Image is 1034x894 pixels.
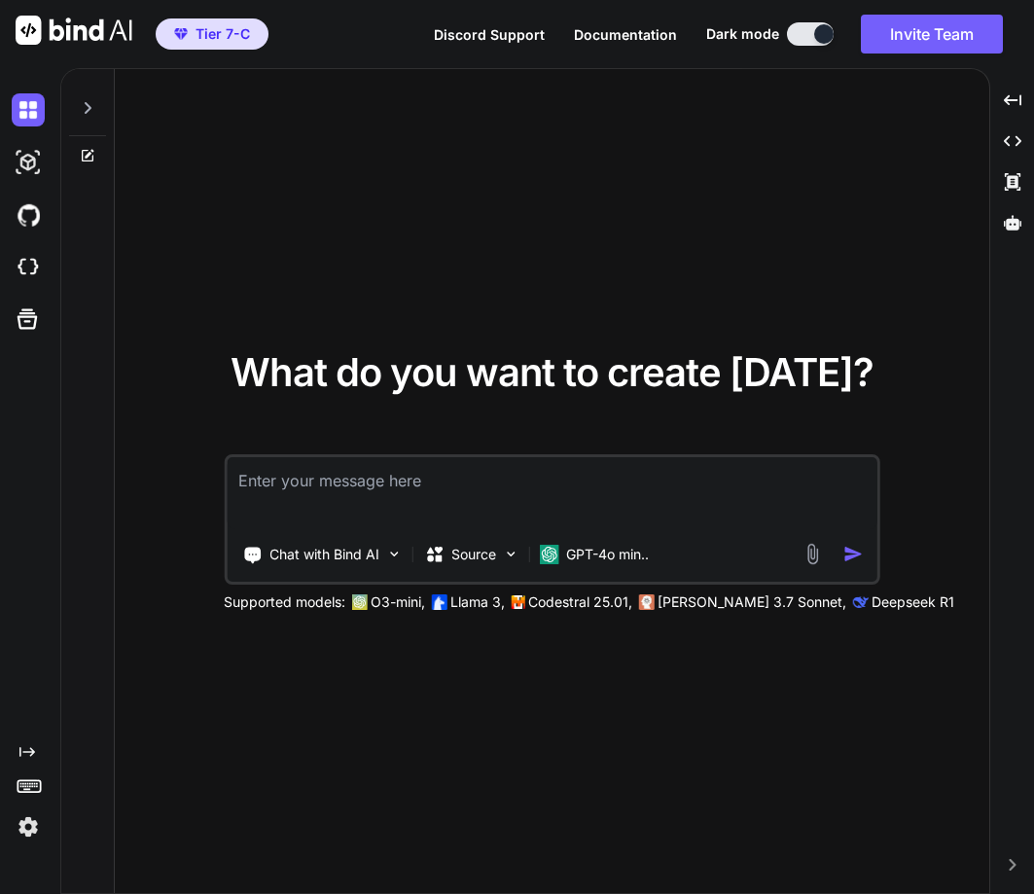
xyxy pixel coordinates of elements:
[638,594,654,610] img: claude
[450,592,505,612] p: Llama 3,
[385,546,402,562] img: Pick Tools
[434,24,545,45] button: Discord Support
[861,15,1003,54] button: Invite Team
[431,594,446,610] img: Llama2
[196,24,250,44] span: Tier 7-C
[574,24,677,45] button: Documentation
[12,810,45,843] img: settings
[156,18,268,50] button: premiumTier 7-C
[231,348,874,396] span: What do you want to create [DATE]?
[371,592,425,612] p: O3-mini,
[224,592,345,612] p: Supported models:
[269,545,379,564] p: Chat with Bind AI
[502,546,518,562] img: Pick Models
[566,545,649,564] p: GPT-4o min..
[852,594,868,610] img: claude
[574,26,677,43] span: Documentation
[511,595,524,609] img: Mistral-AI
[174,28,188,40] img: premium
[12,93,45,126] img: darkChat
[12,251,45,284] img: cloudideIcon
[528,592,632,612] p: Codestral 25.01,
[706,24,779,44] span: Dark mode
[16,16,132,45] img: Bind AI
[12,146,45,179] img: darkAi-studio
[451,545,496,564] p: Source
[658,592,846,612] p: [PERSON_NAME] 3.7 Sonnet,
[434,26,545,43] span: Discord Support
[12,198,45,232] img: githubDark
[843,544,864,564] img: icon
[872,592,954,612] p: Deepseek R1
[539,545,558,564] img: GPT-4o mini
[802,543,824,565] img: attachment
[351,594,367,610] img: GPT-4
